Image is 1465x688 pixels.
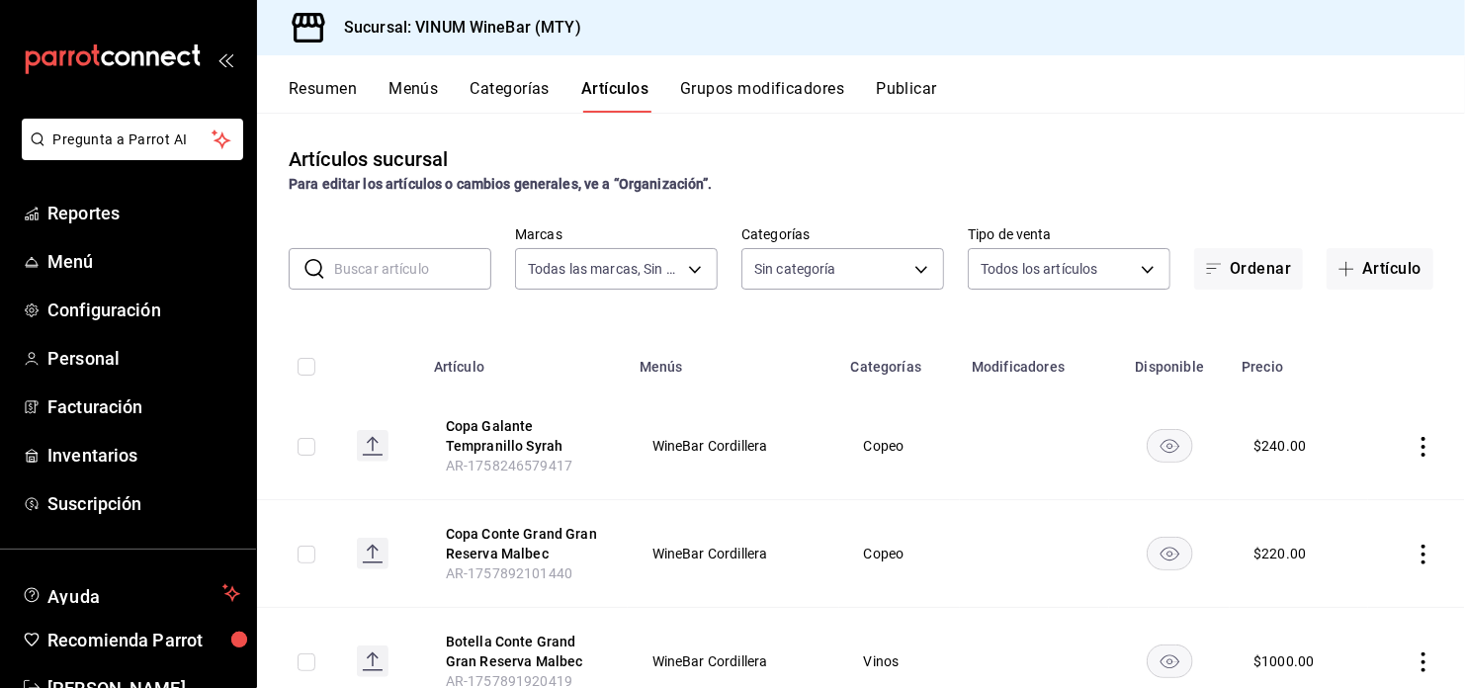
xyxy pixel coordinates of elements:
[981,259,1098,279] span: Todos los artículos
[47,393,240,420] span: Facturación
[652,439,815,453] span: WineBar Cordillera
[289,144,448,174] div: Artículos sucursal
[47,581,215,605] span: Ayuda
[515,228,718,242] label: Marcas
[22,119,243,160] button: Pregunta a Parrot AI
[741,228,944,242] label: Categorías
[528,259,681,279] span: Todas las marcas, Sin marca
[47,442,240,469] span: Inventarios
[652,547,815,560] span: WineBar Cordillera
[47,200,240,226] span: Reportes
[334,249,491,289] input: Buscar artículo
[446,565,572,581] span: AR-1757892101440
[1109,329,1230,392] th: Disponible
[446,524,604,563] button: edit-product-location
[47,248,240,275] span: Menú
[876,79,937,113] button: Publicar
[968,228,1170,242] label: Tipo de venta
[388,79,438,113] button: Menús
[581,79,648,113] button: Artículos
[422,329,628,392] th: Artículo
[754,259,836,279] span: Sin categoría
[14,143,243,164] a: Pregunta a Parrot AI
[864,439,936,453] span: Copeo
[289,79,357,113] button: Resumen
[680,79,844,113] button: Grupos modificadores
[328,16,581,40] h3: Sucursal: VINUM WineBar (MTY)
[47,297,240,323] span: Configuración
[864,654,936,668] span: Vinos
[289,79,1465,113] div: navigation tabs
[1253,544,1306,563] div: $ 220.00
[839,329,961,392] th: Categorías
[1327,248,1433,290] button: Artículo
[628,329,839,392] th: Menús
[47,490,240,517] span: Suscripción
[652,654,815,668] span: WineBar Cordillera
[1194,248,1303,290] button: Ordenar
[446,632,604,671] button: edit-product-location
[960,329,1109,392] th: Modificadores
[217,51,233,67] button: open_drawer_menu
[1414,652,1433,672] button: actions
[1253,651,1314,671] div: $ 1000.00
[53,129,213,150] span: Pregunta a Parrot AI
[1414,437,1433,457] button: actions
[1253,436,1306,456] div: $ 240.00
[1414,545,1433,564] button: actions
[864,547,936,560] span: Copeo
[446,458,572,473] span: AR-1758246579417
[471,79,551,113] button: Categorías
[1230,329,1368,392] th: Precio
[289,176,713,192] strong: Para editar los artículos o cambios generales, ve a “Organización”.
[47,627,240,653] span: Recomienda Parrot
[1147,645,1193,678] button: availability-product
[1147,429,1193,463] button: availability-product
[47,345,240,372] span: Personal
[446,416,604,456] button: edit-product-location
[1147,537,1193,570] button: availability-product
